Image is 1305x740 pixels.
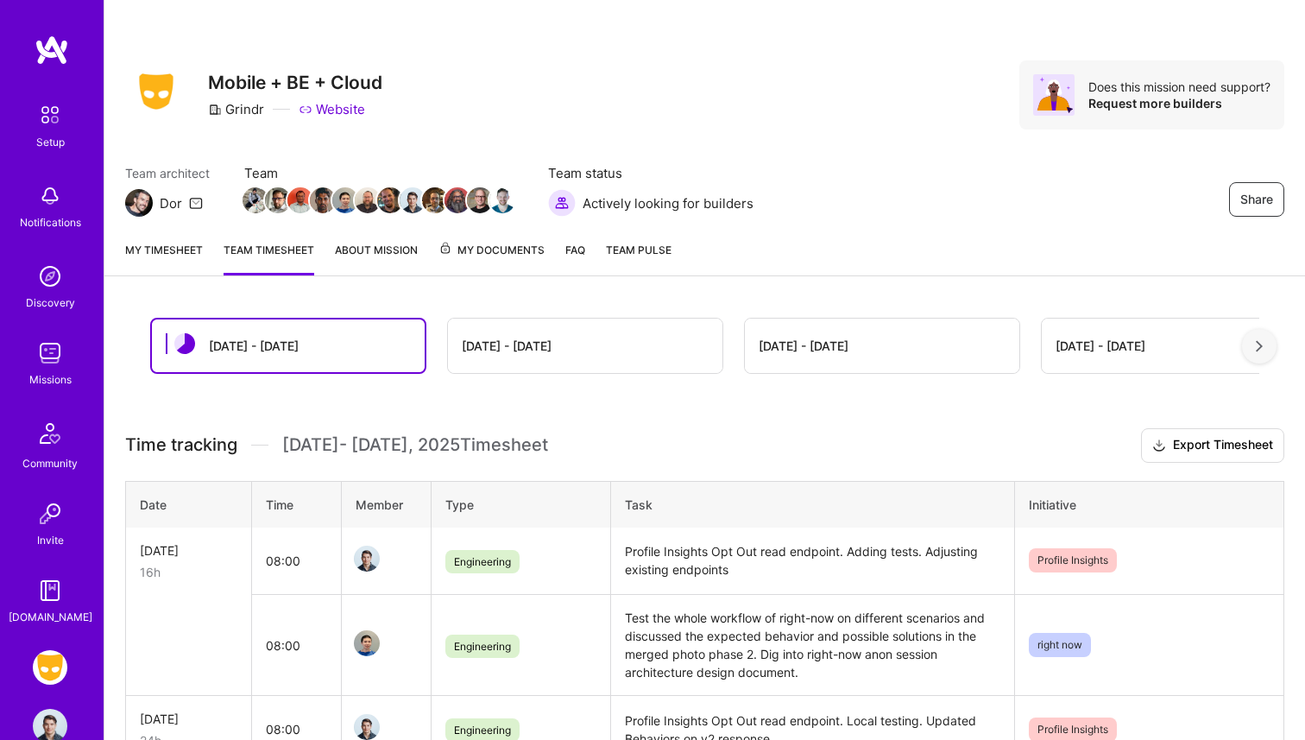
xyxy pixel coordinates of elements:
[140,541,237,560] div: [DATE]
[312,186,334,215] a: Team Member Avatar
[1256,340,1263,352] img: right
[377,187,403,213] img: Team Member Avatar
[22,454,78,472] div: Community
[265,187,291,213] img: Team Member Avatar
[33,179,67,213] img: bell
[335,241,418,275] a: About Mission
[310,187,336,213] img: Team Member Avatar
[438,241,545,275] a: My Documents
[282,434,548,456] span: [DATE] - [DATE] , 2025 Timesheet
[356,629,378,658] a: Team Member Avatar
[1033,74,1075,116] img: Avatar
[1240,191,1273,208] span: Share
[462,337,552,355] div: [DATE] - [DATE]
[1229,182,1284,217] button: Share
[332,187,358,213] img: Team Member Avatar
[446,186,469,215] a: Team Member Avatar
[400,187,426,213] img: Team Member Avatar
[244,186,267,215] a: Team Member Avatar
[208,72,382,93] h3: Mobile + BE + Cloud
[606,241,671,275] a: Team Pulse
[33,650,67,685] img: Grindr: Mobile + BE + Cloud
[431,481,610,528] th: Type
[356,544,378,573] a: Team Member Avatar
[610,528,1014,595] td: Profile Insights Opt Out read endpoint. Adding tests. Adjusting existing endpoints
[356,186,379,215] a: Team Member Avatar
[422,187,448,213] img: Team Member Avatar
[33,259,67,294] img: discovery
[610,595,1014,696] td: Test the whole workflow of right-now on different scenarios and discussed the expected behavior a...
[208,103,222,117] i: icon CompanyGray
[251,481,341,528] th: Time
[1056,337,1145,355] div: [DATE] - [DATE]
[1152,437,1166,455] i: icon Download
[140,563,237,581] div: 16h
[289,186,312,215] a: Team Member Avatar
[287,187,313,213] img: Team Member Avatar
[467,187,493,213] img: Team Member Avatar
[20,213,81,231] div: Notifications
[267,186,289,215] a: Team Member Avatar
[491,186,514,215] a: Team Member Avatar
[209,337,299,355] div: [DATE] - [DATE]
[1141,428,1284,463] button: Export Timesheet
[489,187,515,213] img: Team Member Avatar
[444,187,470,213] img: Team Member Avatar
[9,608,92,626] div: [DOMAIN_NAME]
[26,294,75,312] div: Discovery
[244,164,514,182] span: Team
[251,595,341,696] td: 08:00
[334,186,356,215] a: Team Member Avatar
[610,481,1014,528] th: Task
[469,186,491,215] a: Team Member Avatar
[32,97,68,133] img: setup
[224,241,314,275] a: Team timesheet
[126,481,252,528] th: Date
[583,194,753,212] span: Actively looking for builders
[33,573,67,608] img: guide book
[565,241,585,275] a: FAQ
[445,635,520,658] span: Engineering
[140,710,237,728] div: [DATE]
[35,35,69,66] img: logo
[125,241,203,275] a: My timesheet
[445,550,520,573] span: Engineering
[548,189,576,217] img: Actively looking for builders
[37,531,64,549] div: Invite
[438,241,545,260] span: My Documents
[401,186,424,215] a: Team Member Avatar
[1088,79,1270,95] div: Does this mission need support?
[251,528,341,595] td: 08:00
[354,630,380,656] img: Team Member Avatar
[1014,481,1283,528] th: Initiative
[125,68,187,115] img: Company Logo
[341,481,431,528] th: Member
[355,187,381,213] img: Team Member Avatar
[243,187,268,213] img: Team Member Avatar
[125,164,210,182] span: Team architect
[36,133,65,151] div: Setup
[28,650,72,685] a: Grindr: Mobile + BE + Cloud
[1029,633,1091,657] span: right now
[424,186,446,215] a: Team Member Avatar
[1088,95,1270,111] div: Request more builders
[299,100,365,118] a: Website
[33,336,67,370] img: teamwork
[379,186,401,215] a: Team Member Avatar
[354,546,380,572] img: Team Member Avatar
[759,337,848,355] div: [DATE] - [DATE]
[174,333,195,354] img: status icon
[160,194,182,212] div: Dor
[33,496,67,531] img: Invite
[208,100,264,118] div: Grindr
[189,196,203,210] i: icon Mail
[29,413,71,454] img: Community
[548,164,753,182] span: Team status
[1029,548,1117,572] span: Profile Insights
[125,189,153,217] img: Team Architect
[125,434,237,456] span: Time tracking
[354,714,380,740] img: Team Member Avatar
[606,244,671,256] span: Team Pulse
[29,370,72,389] div: Missions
